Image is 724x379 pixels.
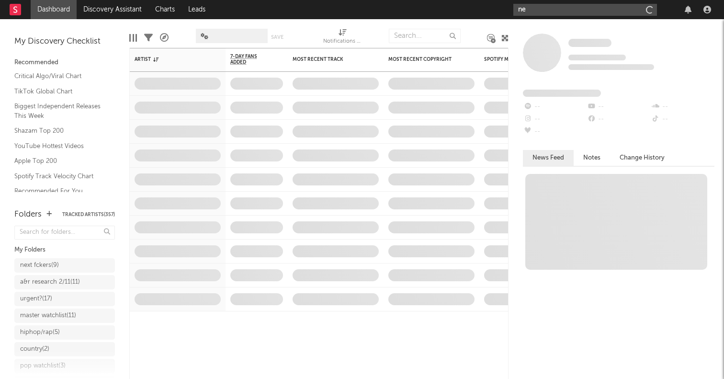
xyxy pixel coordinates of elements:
div: a&r research 2/11 ( 11 ) [20,276,80,288]
a: Biggest Independent Releases This Week [14,101,105,121]
a: Apple Top 200 [14,156,105,166]
div: Folders [14,209,42,220]
span: Fans Added by Platform [523,90,601,97]
div: urgent? ( 17 ) [20,293,52,305]
button: Notes [574,150,610,166]
div: -- [523,101,587,113]
span: 0 fans last week [568,64,654,70]
div: Filters [144,24,153,52]
a: country(2) [14,342,115,356]
div: Most Recent Copyright [388,57,460,62]
a: Shazam Top 200 [14,126,105,136]
a: TikTok Global Chart [14,86,105,97]
button: Save [271,34,283,40]
div: country ( 2 ) [20,344,49,355]
div: Most Recent Track [293,57,364,62]
a: next fckers(9) [14,258,115,273]
div: -- [651,101,714,113]
div: Spotify Monthly Listeners [484,57,556,62]
div: Artist [135,57,206,62]
div: Notifications (Artist) [323,24,362,52]
div: -- [523,126,587,138]
div: hiphop/rap ( 5 ) [20,327,60,338]
a: Spotify Track Velocity Chart [14,171,105,182]
div: My Folders [14,244,115,256]
div: Edit Columns [129,24,137,52]
div: -- [651,113,714,126]
a: YouTube Hottest Videos [14,141,105,151]
div: A&R Pipeline [160,24,169,52]
div: -- [587,101,650,113]
input: Search for artists [513,4,657,16]
a: Some Artist [568,38,611,48]
div: -- [523,113,587,126]
input: Search for folders... [14,226,115,240]
a: a&r research 2/11(11) [14,275,115,289]
div: master watchlist ( 11 ) [20,310,76,322]
button: News Feed [523,150,574,166]
span: Tracking Since: [DATE] [568,55,626,60]
a: master watchlist(11) [14,309,115,323]
span: Some Artist [568,39,611,47]
div: pop watchlist ( 3 ) [20,360,66,372]
button: Change History [610,150,674,166]
div: My Discovery Checklist [14,36,115,47]
div: next fckers ( 9 ) [20,260,59,271]
a: Critical Algo/Viral Chart [14,71,105,81]
div: Notifications (Artist) [323,36,362,47]
a: hiphop/rap(5) [14,325,115,340]
button: Tracked Artists(357) [62,212,115,217]
a: Recommended For You [14,186,105,196]
input: Search... [389,29,461,43]
div: -- [587,113,650,126]
div: Recommended [14,57,115,69]
a: urgent?(17) [14,292,115,306]
span: 7-Day Fans Added [230,54,269,65]
a: pop watchlist(3) [14,359,115,373]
